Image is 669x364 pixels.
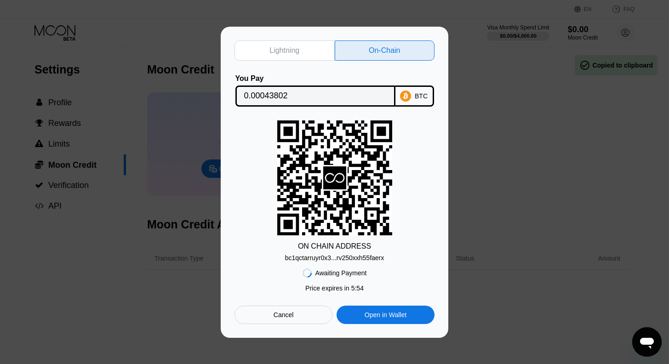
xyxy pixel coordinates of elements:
[369,46,400,55] div: On-Chain
[335,40,435,61] div: On-Chain
[365,311,406,319] div: Open in Wallet
[305,284,364,292] div: Price expires in
[274,311,294,319] div: Cancel
[415,92,428,100] div: BTC
[235,74,395,83] div: You Pay
[234,40,335,61] div: Lightning
[351,284,364,292] span: 5 : 54
[298,242,371,250] div: ON CHAIN ADDRESS
[337,306,435,324] div: Open in Wallet
[285,254,384,262] div: bc1qctarruyr0x3...rv250xxh55faerx
[234,306,332,324] div: Cancel
[315,269,367,277] div: Awaiting Payment
[269,46,299,55] div: Lightning
[632,327,662,357] iframe: Button to launch messaging window
[234,74,435,107] div: You PayBTC
[285,250,384,262] div: bc1qctarruyr0x3...rv250xxh55faerx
